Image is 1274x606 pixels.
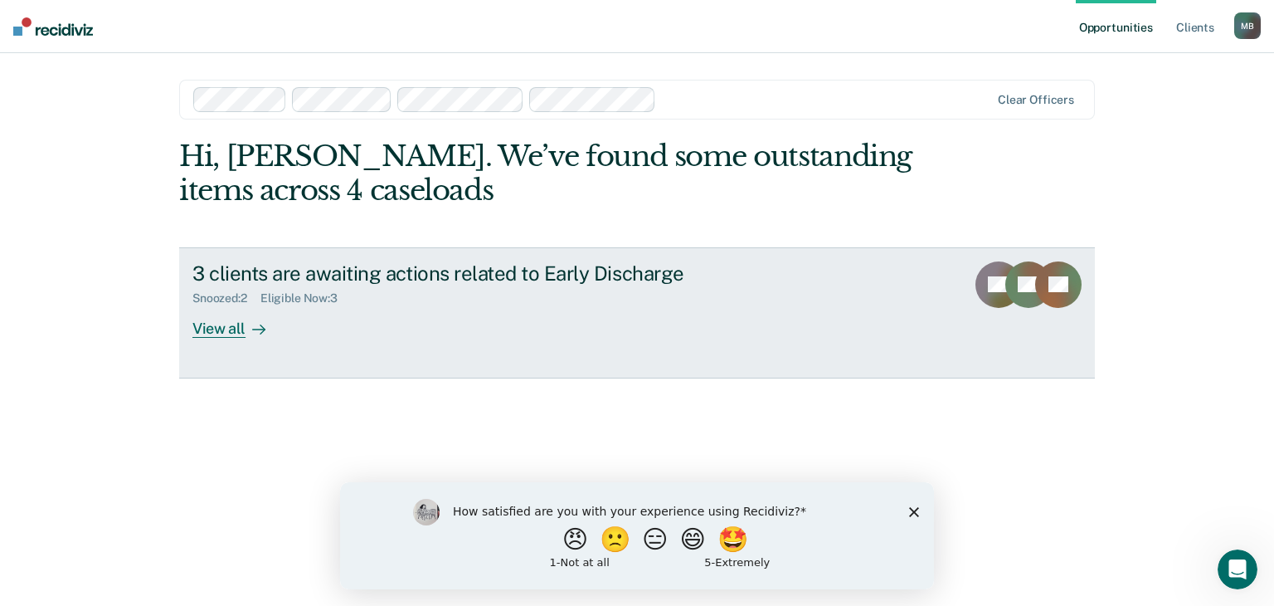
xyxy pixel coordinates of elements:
[1234,12,1261,39] div: M B
[260,291,351,305] div: Eligible Now : 3
[192,261,775,286] div: 3 clients are awaiting actions related to Early Discharge
[1234,12,1261,39] button: MB
[192,291,260,305] div: Snoozed : 2
[13,17,93,36] img: Recidiviz
[179,139,912,208] div: Hi, [PERSON_NAME]. We’ve found some outstanding items across 4 caseloads
[340,482,934,589] iframe: Survey by Kim from Recidiviz
[1218,550,1257,589] iframe: Intercom live chat
[192,305,285,338] div: View all
[998,93,1074,107] div: Clear officers
[179,247,1095,379] a: 3 clients are awaiting actions related to Early DischargeSnoozed:2Eligible Now:3View all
